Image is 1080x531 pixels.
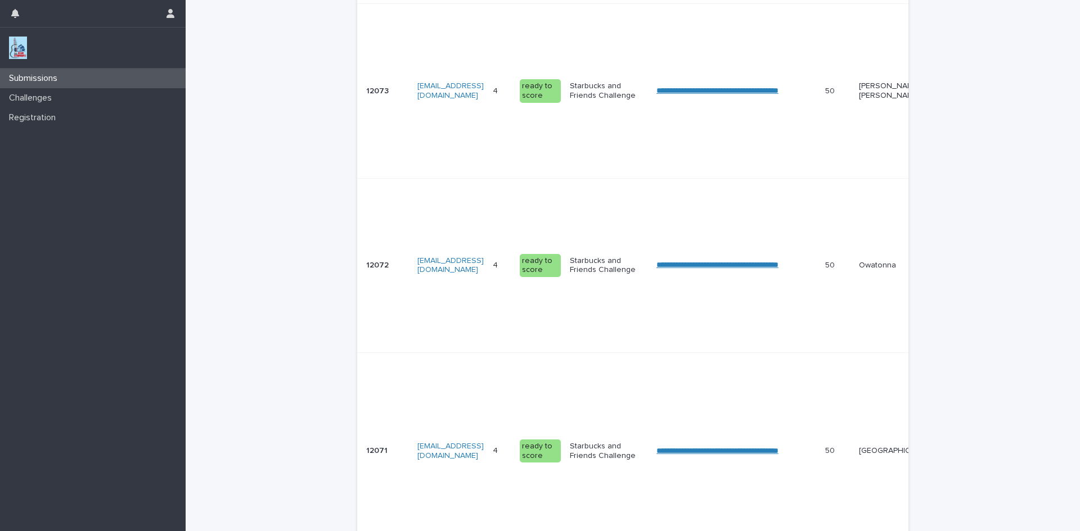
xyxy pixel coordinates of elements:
[4,93,61,103] p: Challenges
[417,257,484,274] a: [EMAIL_ADDRESS][DOMAIN_NAME]
[493,444,500,456] p: 4
[4,112,65,123] p: Registration
[825,258,837,270] p: 50
[570,81,647,101] p: Starbucks and Friends Challenge
[859,261,937,270] p: Owatonna
[859,81,937,101] p: [PERSON_NAME] [PERSON_NAME]
[366,258,391,270] p: 12072
[366,84,391,96] p: 12073
[417,442,484,460] a: [EMAIL_ADDRESS][DOMAIN_NAME]
[825,444,837,456] p: 50
[4,73,66,84] p: Submissions
[520,254,561,278] div: ready to score
[825,84,837,96] p: 50
[570,442,647,461] p: Starbucks and Friends Challenge
[493,258,500,270] p: 4
[570,256,647,275] p: Starbucks and Friends Challenge
[493,84,500,96] p: 4
[417,82,484,99] a: [EMAIL_ADDRESS][DOMAIN_NAME]
[9,37,27,59] img: jxsLJbdS1eYBI7rVAS4p
[859,446,937,456] p: [GEOGRAPHIC_DATA]
[520,79,561,103] div: ready to score
[366,444,390,456] p: 12071
[520,439,561,463] div: ready to score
